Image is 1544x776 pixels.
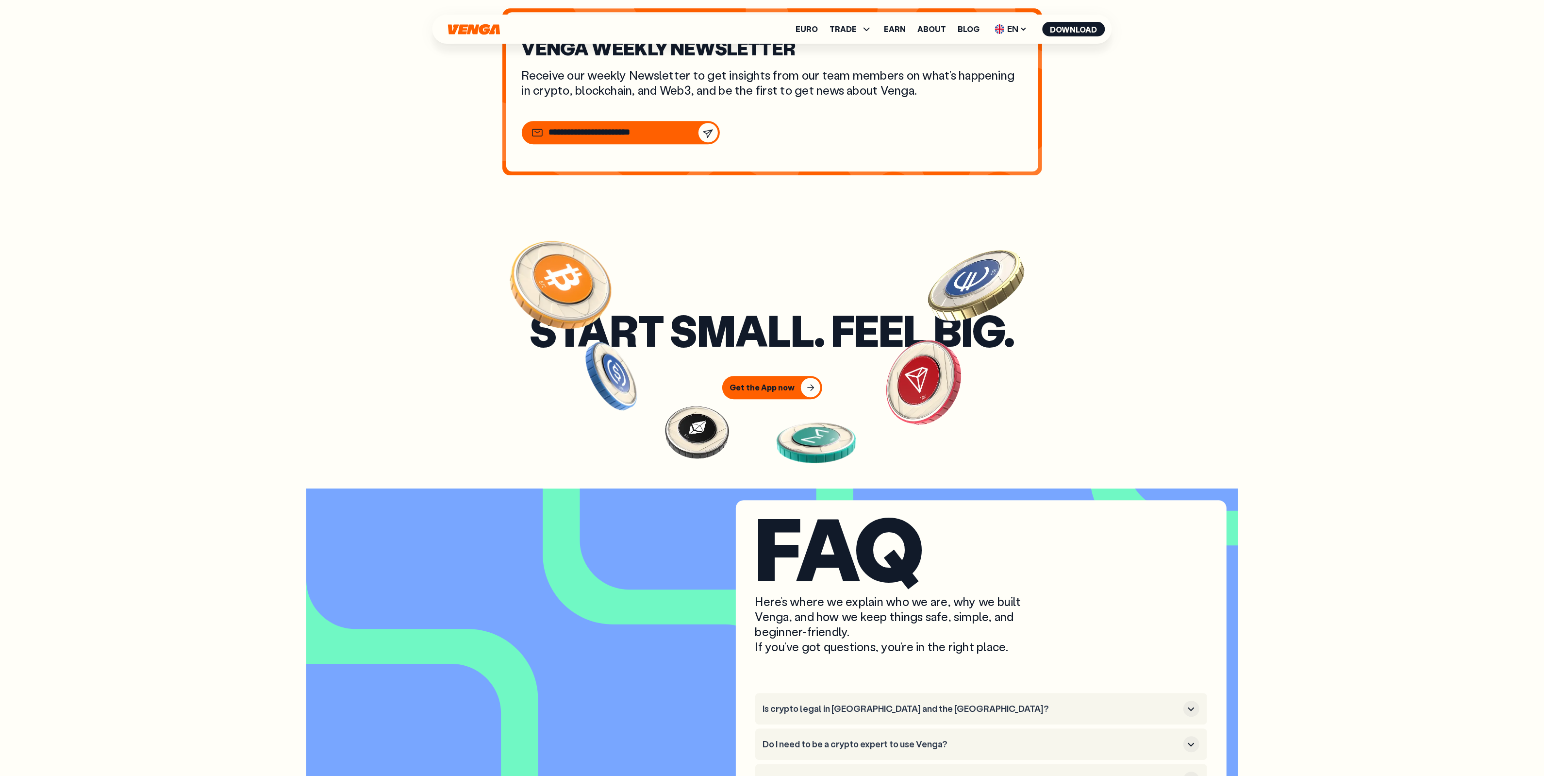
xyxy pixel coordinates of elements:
[863,322,983,442] img: TRX
[992,21,1031,37] span: EN
[447,24,501,35] svg: Home
[698,123,718,142] button: Subscribe
[722,376,822,399] button: Get the App now
[765,392,868,486] img: MKR
[530,311,1014,349] h3: Start small. Feel big.
[958,25,980,33] a: Blog
[522,39,1023,56] h2: VENGA WEEKLY NEWSLETTER
[915,225,1038,349] img: EURO
[918,25,946,33] a: About
[763,736,1199,752] button: Do I need to be a crypto expert to use Venga?
[763,739,1179,750] h3: Do I need to be a crypto expert to use Venga?
[1043,22,1105,36] button: Download
[568,333,655,420] img: USDC
[489,228,633,355] img: BTC
[830,23,873,35] span: TRADE
[884,25,906,33] a: Earn
[652,387,742,477] img: ETH
[763,701,1199,717] button: Is crypto legal in [GEOGRAPHIC_DATA] and the [GEOGRAPHIC_DATA]?
[796,25,818,33] a: Euro
[755,594,1051,655] p: Here’s where we explain who we are, why we built Venga, and how we keep things safe, simple, and ...
[995,24,1005,34] img: flag-uk
[730,383,795,392] div: Get the App now
[830,25,857,33] span: TRADE
[755,510,1207,584] h2: FAQ
[763,704,1179,714] h3: Is crypto legal in [GEOGRAPHIC_DATA] and the [GEOGRAPHIC_DATA]?
[522,67,1023,98] p: Receive our weekly Newsletter to get insights from our team members on what’s happening in crypto...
